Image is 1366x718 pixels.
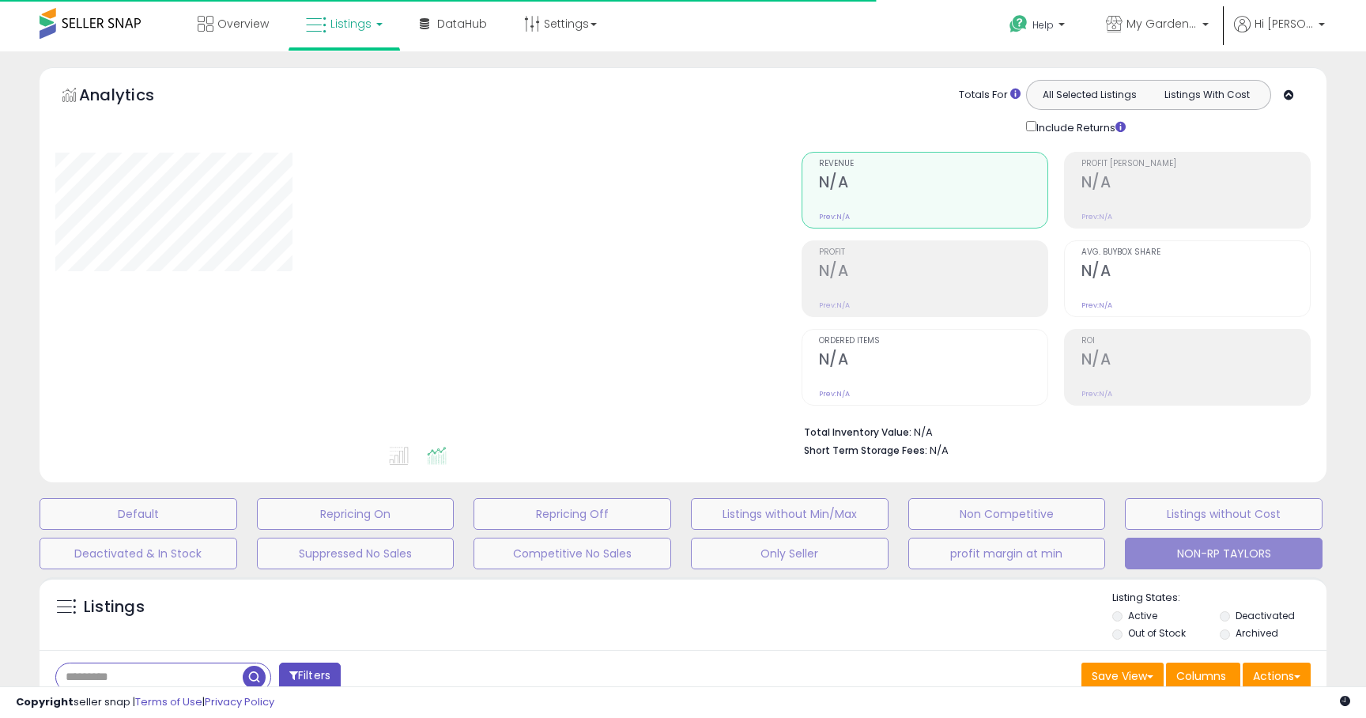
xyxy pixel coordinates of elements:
small: Prev: N/A [1081,389,1112,399]
span: Listings [330,16,372,32]
span: Hi [PERSON_NAME] [1255,16,1314,32]
small: Prev: N/A [1081,300,1112,310]
i: Get Help [1009,14,1028,34]
button: profit margin at min [908,538,1106,569]
b: Short Term Storage Fees: [804,444,927,457]
small: Prev: N/A [819,389,850,399]
button: Competitive No Sales [474,538,671,569]
button: Listings without Min/Max [691,498,889,530]
small: Prev: N/A [819,212,850,221]
span: Overview [217,16,269,32]
small: Prev: N/A [819,300,850,310]
button: Only Seller [691,538,889,569]
button: Non Competitive [908,498,1106,530]
button: Listings With Cost [1148,85,1266,105]
li: N/A [804,421,1299,440]
span: Revenue [819,160,1047,168]
small: Prev: N/A [1081,212,1112,221]
h5: Analytics [79,84,185,110]
button: All Selected Listings [1031,85,1149,105]
div: Totals For [959,88,1021,103]
span: My Garden Pool [1126,16,1198,32]
span: Profit [PERSON_NAME] [1081,160,1310,168]
button: Default [40,498,237,530]
button: Suppressed No Sales [257,538,455,569]
h2: N/A [1081,262,1310,283]
span: N/A [930,443,949,458]
span: Profit [819,248,1047,257]
span: DataHub [437,16,487,32]
button: Listings without Cost [1125,498,1323,530]
span: Ordered Items [819,337,1047,346]
a: Help [997,2,1081,51]
button: Repricing On [257,498,455,530]
span: Help [1032,18,1054,32]
span: Avg. Buybox Share [1081,248,1310,257]
h2: N/A [1081,350,1310,372]
b: Total Inventory Value: [804,425,911,439]
button: Deactivated & In Stock [40,538,237,569]
div: seller snap | | [16,695,274,710]
h2: N/A [819,262,1047,283]
h2: N/A [819,173,1047,195]
div: Include Returns [1014,118,1145,136]
a: Hi [PERSON_NAME] [1234,16,1325,51]
strong: Copyright [16,694,74,709]
button: Repricing Off [474,498,671,530]
h2: N/A [819,350,1047,372]
button: NON-RP TAYLORS [1125,538,1323,569]
h2: N/A [1081,173,1310,195]
span: ROI [1081,337,1310,346]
